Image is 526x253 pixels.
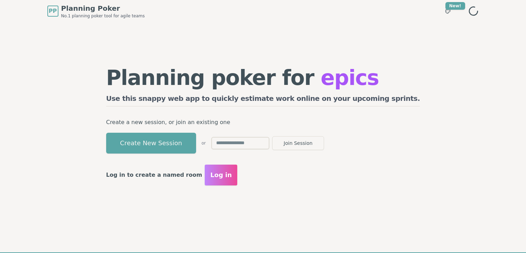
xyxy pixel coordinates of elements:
[445,2,465,10] div: New!
[61,3,145,13] span: Planning Poker
[106,133,196,154] button: Create New Session
[272,136,324,150] button: Join Session
[49,7,57,15] span: PP
[210,170,232,180] span: Log in
[442,5,454,17] button: New!
[106,67,420,88] h1: Planning poker for
[202,140,206,146] span: or
[61,13,145,19] span: No.1 planning poker tool for agile teams
[205,165,237,185] button: Log in
[106,170,202,180] p: Log in to create a named room
[321,66,379,90] span: epics
[106,94,420,106] h2: Use this snappy web app to quickly estimate work online on your upcoming sprints.
[106,117,420,127] p: Create a new session, or join an existing one
[47,3,145,19] a: PPPlanning PokerNo.1 planning poker tool for agile teams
